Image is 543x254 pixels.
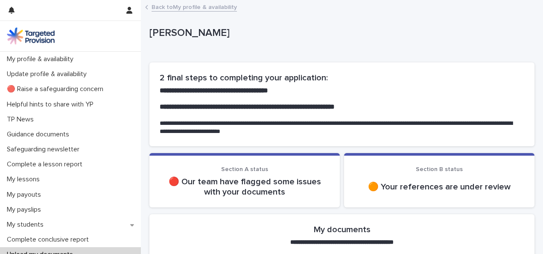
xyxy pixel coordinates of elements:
[3,70,93,78] p: Update profile & availability
[3,130,76,139] p: Guidance documents
[160,177,330,197] p: 🔴 Our team have flagged some issues with your documents
[221,166,268,172] span: Section A status
[3,145,86,154] p: Safeguarding newsletter
[3,191,48,199] p: My payouts
[416,166,463,172] span: Section B status
[3,175,47,183] p: My lessons
[3,206,48,214] p: My payslips
[7,27,55,44] img: M5nRWzHhSzIhMunXDL62
[3,160,89,168] p: Complete a lesson report
[3,221,50,229] p: My students
[314,224,371,235] h2: My documents
[3,55,80,63] p: My profile & availability
[3,85,110,93] p: 🔴 Raise a safeguarding concern
[3,115,41,124] p: TP News
[160,73,524,83] h2: 2 final steps to completing your application:
[149,27,531,39] p: [PERSON_NAME]
[354,182,524,192] p: 🟠 Your references are under review
[152,2,237,12] a: Back toMy profile & availability
[3,100,100,109] p: Helpful hints to share with YP
[3,236,96,244] p: Complete conclusive report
